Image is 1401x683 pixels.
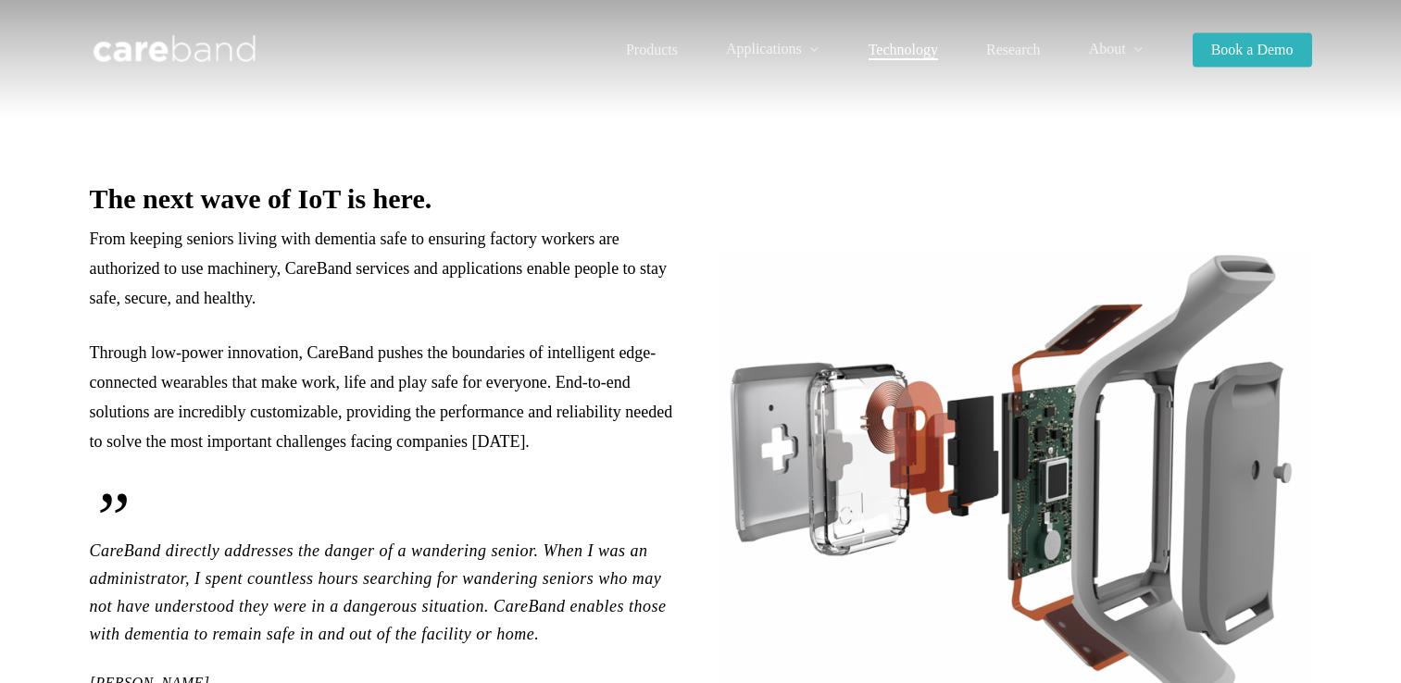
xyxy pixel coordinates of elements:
a: Technology [869,43,938,57]
p: CareBand directly addresses the danger of a wandering senior. When I was an administrator, I spen... [90,481,682,673]
span: Through low-power innovation, CareBand pushes the boundaries of intelligent edge-connected wearab... [90,343,673,451]
a: Applications [726,42,820,57]
span: Research [986,42,1041,57]
span: From keeping seniors living with dementia safe to ensuring factory workers are authorized to use ... [90,230,668,307]
a: Research [986,43,1041,57]
span: Book a Demo [1211,42,1294,57]
a: Products [626,43,678,57]
a: Book a Demo [1193,43,1312,57]
span: Technology [869,42,938,57]
b: The next wave of IoT is here. [90,183,432,214]
span: Applications [726,41,802,56]
span: About [1089,41,1126,56]
a: About [1089,42,1145,57]
span: ” [90,481,682,555]
span: Products [626,42,678,57]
